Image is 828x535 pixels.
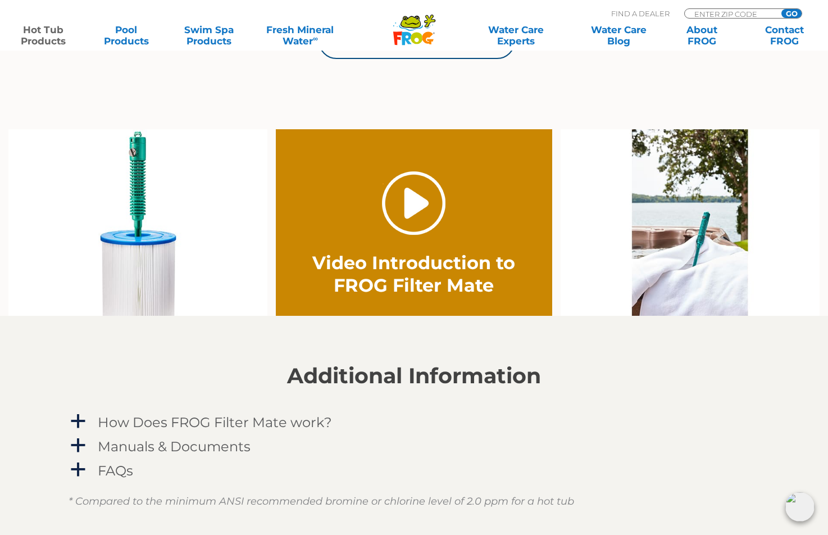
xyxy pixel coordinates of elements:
span: a [70,437,87,454]
sup: ∞ [313,34,318,43]
a: Hot TubProducts [11,24,76,47]
img: openIcon [785,492,815,522]
h2: Video Introduction to FROG Filter Mate [303,252,524,297]
h4: FAQs [98,463,133,478]
img: filter mate in filter [8,129,267,316]
p: Find A Dealer [611,8,670,19]
h2: Additional Information [69,364,759,388]
h4: Manuals & Documents [98,439,251,454]
img: filter [561,129,820,316]
a: Fresh MineralWater∞ [260,24,340,47]
a: a How Does FROG Filter Mate work? [69,412,759,433]
a: AboutFROG [670,24,734,47]
a: Water CareExperts [463,24,568,47]
a: Play Video [382,171,445,235]
a: a FAQs [69,460,759,481]
a: Water CareBlog [586,24,651,47]
input: GO [781,9,802,18]
h4: How Does FROG Filter Mate work? [98,415,332,430]
input: Zip Code Form [693,9,769,19]
em: * Compared to the minimum ANSI recommended bromine or chlorine level of 2.0 ppm for a hot tub [69,495,574,507]
a: a Manuals & Documents [69,436,759,457]
a: ContactFROG [752,24,817,47]
a: PoolProducts [94,24,159,47]
span: a [70,461,87,478]
a: Swim SpaProducts [177,24,242,47]
span: a [70,413,87,430]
